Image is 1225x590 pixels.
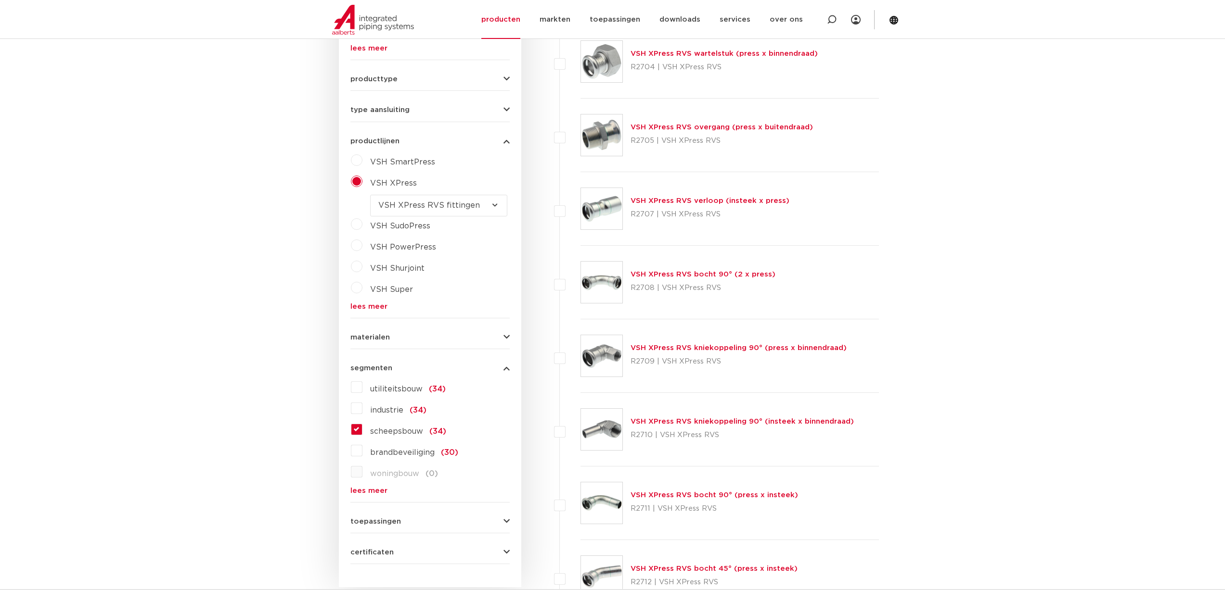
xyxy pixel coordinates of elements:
a: VSH XPress RVS overgang (press x buitendraad) [631,124,813,131]
a: VSH XPress RVS bocht 90° (press x insteek) [631,491,798,499]
span: (34) [429,385,446,393]
span: producttype [350,75,398,83]
span: (30) [441,449,458,456]
span: productlijnen [350,138,400,145]
button: producttype [350,75,510,83]
span: utiliteitsbouw [370,385,423,393]
span: VSH Super [370,286,413,293]
span: (34) [429,427,446,435]
img: Thumbnail for VSH XPress RVS kniekoppeling 90° (insteek x binnendraad) [581,409,622,450]
img: Thumbnail for VSH XPress RVS verloop (insteek x press) [581,188,622,229]
button: segmenten [350,364,510,372]
p: R2709 | VSH XPress RVS [631,354,847,369]
button: toepassingen [350,518,510,525]
span: type aansluiting [350,106,410,113]
span: VSH XPress [370,179,417,187]
p: R2705 | VSH XPress RVS [631,133,813,149]
button: type aansluiting [350,106,510,113]
img: Thumbnail for VSH XPress RVS bocht 90° (2 x press) [581,262,622,303]
button: productlijnen [350,138,510,145]
span: woningbouw [370,470,419,477]
a: lees meer [350,303,510,310]
span: brandbeveiliging [370,449,435,456]
button: certificaten [350,549,510,556]
img: Thumbnail for VSH XPress RVS kniekoppeling 90° (press x binnendraad) [581,335,622,377]
p: R2707 | VSH XPress RVS [631,207,789,222]
img: Thumbnail for VSH XPress RVS bocht 90° (press x insteek) [581,482,622,524]
span: VSH SudoPress [370,222,430,230]
a: VSH XPress RVS kniekoppeling 90° (press x binnendraad) [631,344,847,351]
span: (34) [410,406,426,414]
span: (0) [426,470,438,477]
a: VSH XPress RVS verloop (insteek x press) [631,197,789,204]
img: Thumbnail for VSH XPress RVS overgang (press x buitendraad) [581,114,622,156]
p: R2710 | VSH XPress RVS [631,427,854,443]
p: R2712 | VSH XPress RVS [631,575,798,590]
a: VSH XPress RVS wartelstuk (press x binnendraad) [631,50,818,57]
img: Thumbnail for VSH XPress RVS wartelstuk (press x binnendraad) [581,41,622,82]
span: VSH Shurjoint [370,264,425,272]
a: lees meer [350,45,510,52]
span: certificaten [350,549,394,556]
span: materialen [350,334,390,341]
span: VSH SmartPress [370,158,435,166]
span: toepassingen [350,518,401,525]
span: segmenten [350,364,392,372]
p: R2704 | VSH XPress RVS [631,60,818,75]
a: VSH XPress RVS bocht 90° (2 x press) [631,271,775,278]
p: R2711 | VSH XPress RVS [631,501,798,516]
a: VSH XPress RVS bocht 45° (press x insteek) [631,565,798,572]
a: lees meer [350,487,510,494]
a: VSH XPress RVS kniekoppeling 90° (insteek x binnendraad) [631,418,854,425]
span: scheepsbouw [370,427,423,435]
span: industrie [370,406,403,414]
p: R2708 | VSH XPress RVS [631,280,775,296]
button: materialen [350,334,510,341]
span: VSH PowerPress [370,243,436,251]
